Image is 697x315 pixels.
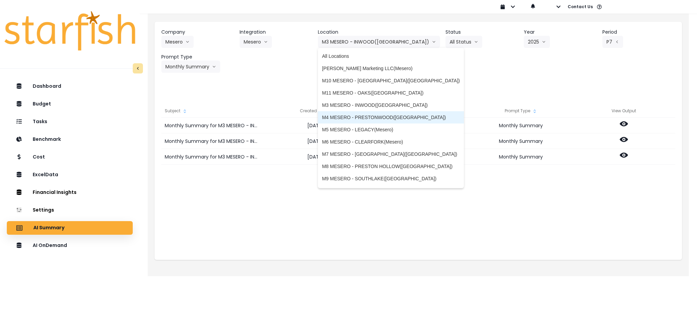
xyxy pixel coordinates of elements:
[470,118,572,133] div: Monthly Summary
[524,29,597,36] header: Year
[212,63,216,70] svg: arrow down line
[161,29,234,36] header: Company
[264,133,367,149] div: [DATE]
[322,175,460,182] span: M9 MESERO - SOUTHLAKE([GEOGRAPHIC_DATA])
[161,149,264,165] div: Monthly Summary for M3 MESERO - INWOOD([GEOGRAPHIC_DATA]) for P7 2025
[602,36,623,48] button: P7arrow left line
[33,83,61,89] p: Dashboard
[602,29,675,36] header: Period
[322,126,460,133] span: M5 MESERO - LEGACY(Mesero)
[322,77,460,84] span: M10 MESERO - [GEOGRAPHIC_DATA]([GEOGRAPHIC_DATA])
[470,104,572,118] div: Prompt Type
[33,101,51,107] p: Budget
[470,133,572,149] div: Monthly Summary
[322,138,460,145] span: M6 MESERO - CLEARFORK(Mesero)
[7,221,133,235] button: AI Summary
[33,119,47,125] p: Tasks
[161,133,264,149] div: Monthly Summary for M3 MESERO - INWOOD([GEOGRAPHIC_DATA]) for P7 2025
[572,104,675,118] div: View Output
[474,38,478,45] svg: arrow down line
[322,53,460,60] span: All Locations
[33,243,67,248] p: AI OnDemand
[264,104,367,118] div: Created On
[542,38,546,45] svg: arrow down line
[7,186,133,199] button: Financial Insights
[161,36,194,48] button: Meseroarrow down line
[524,36,550,48] button: 2025arrow down line
[7,168,133,182] button: ExcelData
[432,38,436,45] svg: arrow down line
[161,104,264,118] div: Subject
[445,36,482,48] button: All Statusarrow down line
[532,109,537,114] svg: sort
[318,48,464,188] ul: M3 MESERO - INWOOD([GEOGRAPHIC_DATA])arrow down line
[322,151,460,157] span: M7 MESERO - [GEOGRAPHIC_DATA]([GEOGRAPHIC_DATA])
[7,97,133,111] button: Budget
[161,53,234,61] header: Prompt Type
[7,150,133,164] button: Cost
[161,61,220,73] button: Monthly Summaryarrow down line
[7,115,133,129] button: Tasks
[7,203,133,217] button: Settings
[445,29,518,36] header: Status
[322,163,460,170] span: M8 MESERO - PRESTON HOLLOW([GEOGRAPHIC_DATA])
[33,136,61,142] p: Benchmark
[7,133,133,146] button: Benchmark
[318,29,440,36] header: Location
[615,38,619,45] svg: arrow left line
[240,29,312,36] header: Integration
[322,65,460,72] span: [PERSON_NAME] Marketing LLC(Mesero)
[7,239,133,252] button: AI OnDemand
[33,225,65,231] p: AI Summary
[7,80,133,93] button: Dashboard
[470,149,572,165] div: Monthly Summary
[185,38,190,45] svg: arrow down line
[161,118,264,133] div: Monthly Summary for M3 MESERO - INWOOD([GEOGRAPHIC_DATA]) for [DATE]
[264,118,367,133] div: [DATE]
[322,89,460,96] span: M11 MESERO - OAKS([GEOGRAPHIC_DATA])
[322,114,460,121] span: M4 MESERO - PRESTONWOOD([GEOGRAPHIC_DATA])
[33,172,58,178] p: ExcelData
[240,36,272,48] button: Meseroarrow down line
[33,154,45,160] p: Cost
[322,102,460,109] span: M3 MESERO - INWOOD([GEOGRAPHIC_DATA])
[264,149,367,165] div: [DATE]
[318,36,440,48] button: M3 MESERO - INWOOD([GEOGRAPHIC_DATA])arrow down line
[264,38,268,45] svg: arrow down line
[182,109,188,114] svg: sort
